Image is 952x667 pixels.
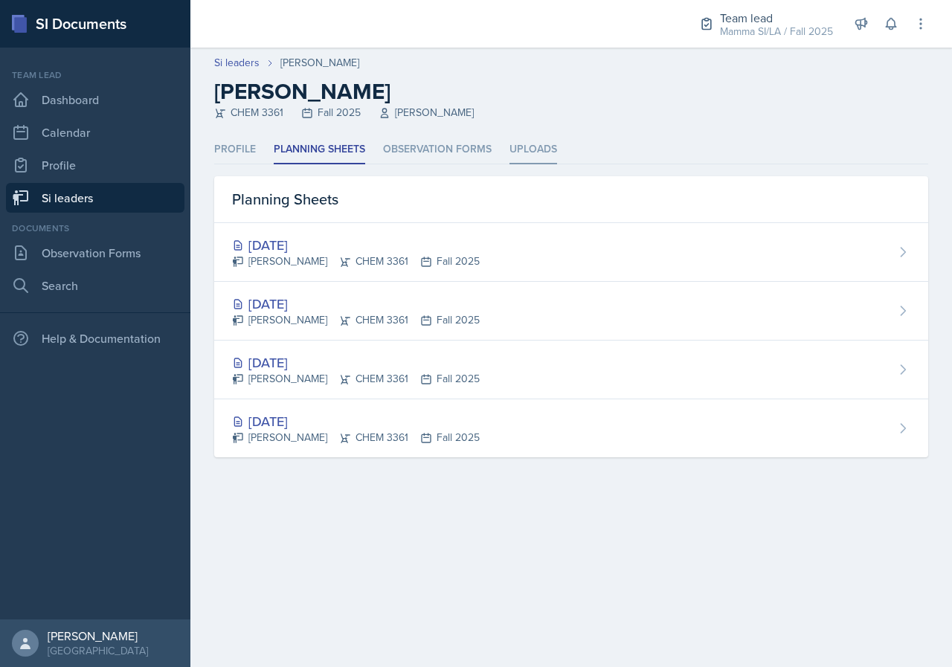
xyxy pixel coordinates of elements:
[214,399,928,457] a: [DATE] [PERSON_NAME]CHEM 3361Fall 2025
[232,411,480,431] div: [DATE]
[6,68,184,82] div: Team lead
[274,135,365,164] li: Planning Sheets
[214,176,928,223] div: Planning Sheets
[6,150,184,180] a: Profile
[232,254,480,269] div: [PERSON_NAME] CHEM 3361 Fall 2025
[214,282,928,341] a: [DATE] [PERSON_NAME]CHEM 3361Fall 2025
[280,55,359,71] div: [PERSON_NAME]
[6,323,184,353] div: Help & Documentation
[214,55,260,71] a: Si leaders
[214,78,928,105] h2: [PERSON_NAME]
[214,223,928,282] a: [DATE] [PERSON_NAME]CHEM 3361Fall 2025
[383,135,492,164] li: Observation Forms
[232,294,480,314] div: [DATE]
[232,312,480,328] div: [PERSON_NAME] CHEM 3361 Fall 2025
[214,135,256,164] li: Profile
[720,24,833,39] div: Mamma SI/LA / Fall 2025
[48,628,148,643] div: [PERSON_NAME]
[232,352,480,373] div: [DATE]
[6,183,184,213] a: Si leaders
[214,341,928,399] a: [DATE] [PERSON_NAME]CHEM 3361Fall 2025
[6,85,184,115] a: Dashboard
[214,105,928,120] div: CHEM 3361 Fall 2025 [PERSON_NAME]
[48,643,148,658] div: [GEOGRAPHIC_DATA]
[509,135,557,164] li: Uploads
[720,9,833,27] div: Team lead
[232,430,480,445] div: [PERSON_NAME] CHEM 3361 Fall 2025
[232,235,480,255] div: [DATE]
[6,271,184,300] a: Search
[6,117,184,147] a: Calendar
[6,238,184,268] a: Observation Forms
[232,371,480,387] div: [PERSON_NAME] CHEM 3361 Fall 2025
[6,222,184,235] div: Documents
